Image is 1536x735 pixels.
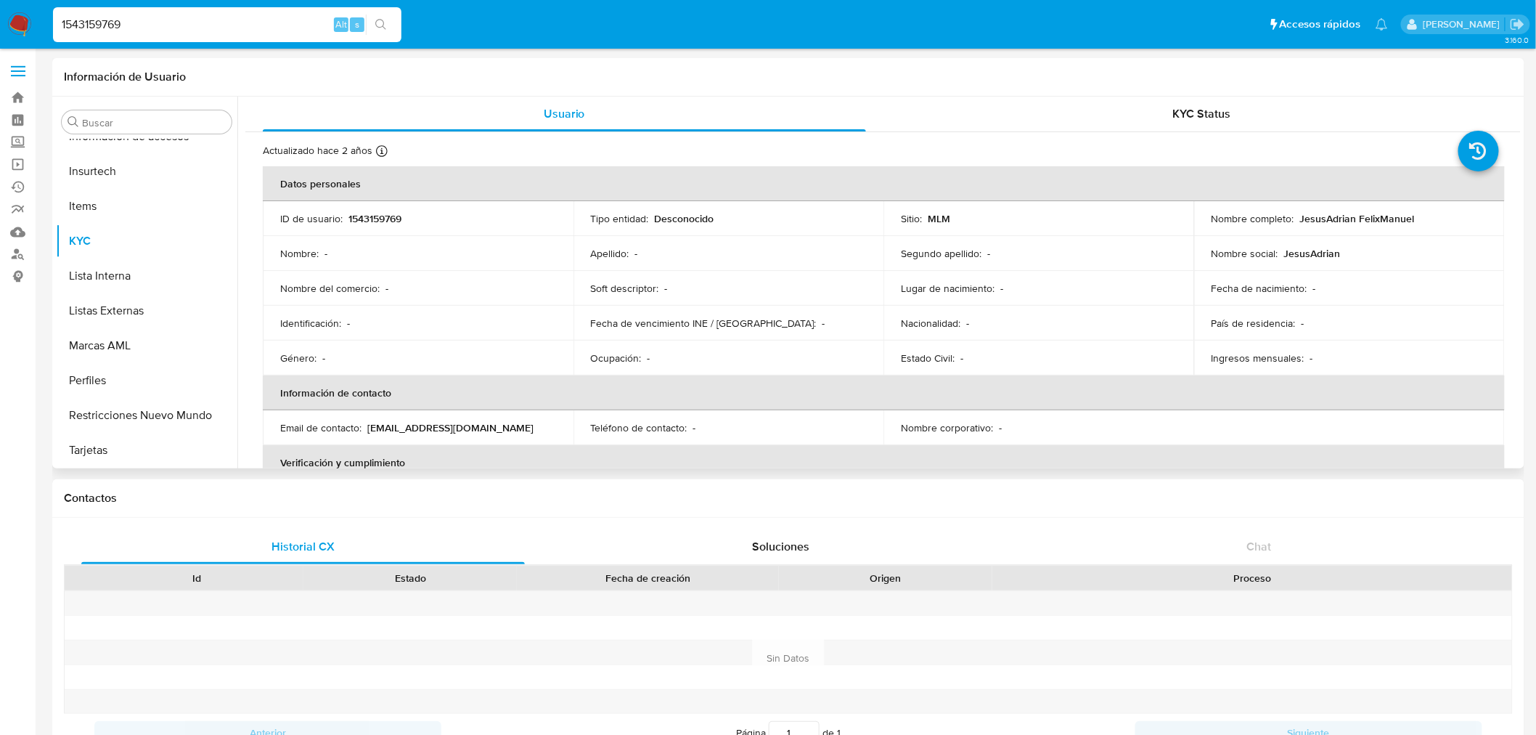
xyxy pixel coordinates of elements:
[280,247,319,260] p: Nombre :
[1247,538,1272,555] span: Chat
[901,282,994,295] p: Lugar de nacimiento :
[999,421,1002,434] p: -
[355,17,359,31] span: s
[591,212,649,225] p: Tipo entidad :
[822,317,825,330] p: -
[271,538,335,555] span: Historial CX
[1280,17,1361,32] span: Accesos rápidos
[56,398,237,433] button: Restricciones Nuevo Mundo
[591,352,642,365] p: Ocupación :
[591,247,629,260] p: Apellido :
[82,116,226,129] input: Buscar
[68,116,79,128] button: Buscar
[928,212,950,225] p: MLM
[53,15,401,34] input: Buscar usuario o caso...
[1212,212,1294,225] p: Nombre completo :
[1510,17,1525,32] a: Salir
[56,433,237,468] button: Tarjetas
[901,421,993,434] p: Nombre corporativo :
[1212,352,1304,365] p: Ingresos mensuales :
[56,259,237,293] button: Lista Interna
[1300,212,1415,225] p: JesusAdrian FelixManuel
[64,70,186,84] h1: Información de Usuario
[1002,571,1502,585] div: Proceso
[280,282,380,295] p: Nombre del comercio :
[544,105,585,122] span: Usuario
[901,352,955,365] p: Estado Civil :
[367,421,534,434] p: [EMAIL_ADDRESS][DOMAIN_NAME]
[901,212,922,225] p: Sitio :
[1376,18,1388,31] a: Notificaciones
[314,571,507,585] div: Estado
[56,363,237,398] button: Perfiles
[385,282,388,295] p: -
[322,352,325,365] p: -
[100,571,293,585] div: Id
[527,571,769,585] div: Fecha de creación
[789,571,982,585] div: Origen
[348,212,401,225] p: 1543159769
[56,293,237,328] button: Listas Externas
[648,352,650,365] p: -
[591,421,687,434] p: Teléfono de contacto :
[1212,282,1307,295] p: Fecha de nacimiento :
[655,212,714,225] p: Desconocido
[960,352,963,365] p: -
[1423,17,1505,31] p: marianathalie.grajeda@mercadolibre.com.mx
[1302,317,1304,330] p: -
[56,154,237,189] button: Insurtech
[280,421,361,434] p: Email de contacto :
[280,352,316,365] p: Género :
[64,491,1513,505] h1: Contactos
[966,317,969,330] p: -
[263,166,1505,201] th: Datos personales
[1284,247,1341,260] p: JesusAdrian
[263,445,1505,480] th: Verificación y cumplimiento
[56,189,237,224] button: Items
[693,421,696,434] p: -
[753,538,810,555] span: Soluciones
[635,247,638,260] p: -
[366,15,396,35] button: search-icon
[1173,105,1231,122] span: KYC Status
[1310,352,1313,365] p: -
[56,224,237,259] button: KYC
[591,282,659,295] p: Soft descriptor :
[335,17,347,31] span: Alt
[280,317,341,330] p: Identificación :
[1000,282,1003,295] p: -
[1212,317,1296,330] p: País de residencia :
[347,317,350,330] p: -
[901,247,981,260] p: Segundo apellido :
[665,282,668,295] p: -
[1313,282,1316,295] p: -
[1212,247,1278,260] p: Nombre social :
[591,317,817,330] p: Fecha de vencimiento INE / [GEOGRAPHIC_DATA] :
[901,317,960,330] p: Nacionalidad :
[263,375,1505,410] th: Información de contacto
[280,212,343,225] p: ID de usuario :
[987,247,990,260] p: -
[324,247,327,260] p: -
[263,144,372,158] p: Actualizado hace 2 años
[56,328,237,363] button: Marcas AML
